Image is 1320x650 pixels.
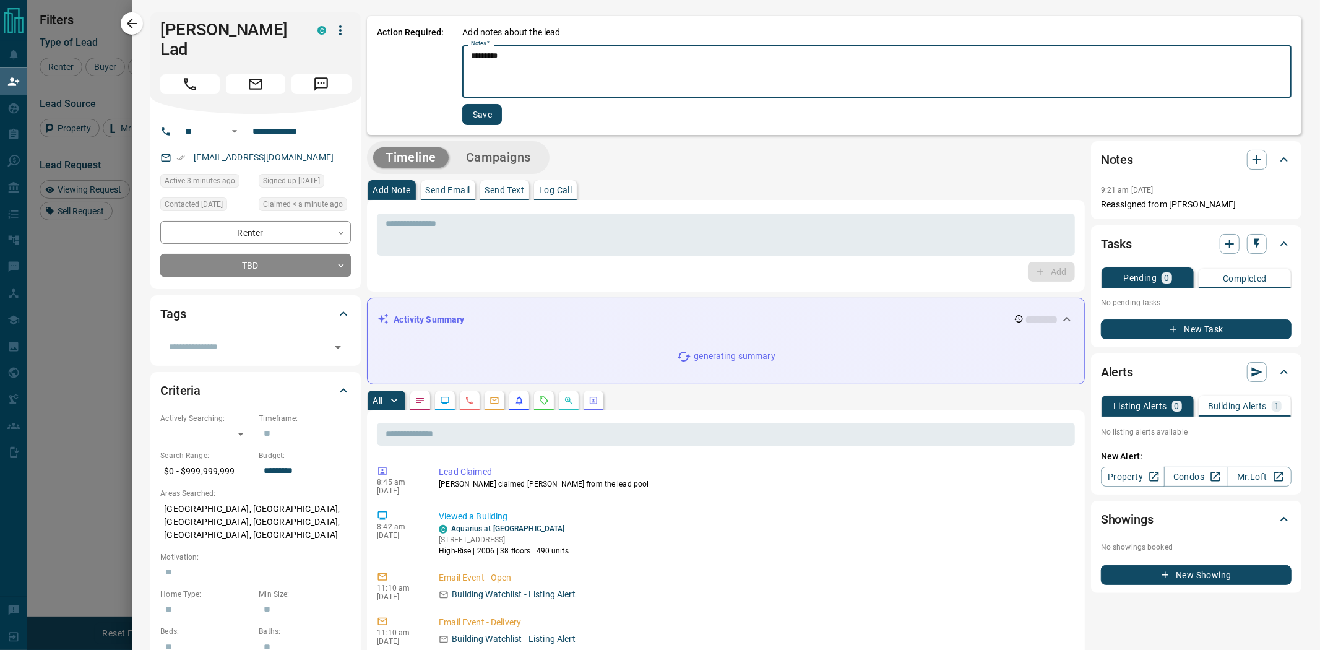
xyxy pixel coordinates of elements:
svg: Emails [490,396,499,405]
p: Send Email [426,186,470,194]
a: Mr.Loft [1228,467,1292,487]
div: Tasks [1101,229,1292,259]
div: Activity Summary [377,308,1074,331]
button: Campaigns [454,147,543,168]
p: Add notes about the lead [462,26,560,39]
span: Call [160,74,220,94]
button: Timeline [373,147,449,168]
svg: Email Verified [176,154,185,162]
div: Renter [160,221,351,244]
div: Mon Oct 26 2015 [259,174,351,191]
a: Aquarius at [GEOGRAPHIC_DATA] [451,524,564,533]
span: Message [291,74,351,94]
p: Timeframe: [259,413,351,424]
h2: Notes [1101,150,1133,170]
h2: Alerts [1101,362,1133,382]
p: Min Size: [259,589,351,600]
p: [DATE] [377,487,420,495]
p: [DATE] [377,637,420,646]
h1: [PERSON_NAME] Lad [160,20,299,59]
p: [DATE] [377,531,420,540]
p: generating summary [694,350,775,363]
button: New Task [1101,319,1292,339]
p: Add Note [373,186,410,194]
p: High-Rise | 2006 | 38 floors | 490 units [439,545,569,557]
p: Reassigned from [PERSON_NAME] [1101,198,1292,211]
p: Email Event - Delivery [439,616,1070,629]
svg: Agent Actions [589,396,598,405]
p: All [373,396,382,405]
p: Baths: [259,626,351,637]
p: $0 - $999,999,999 [160,461,252,482]
p: Areas Searched: [160,488,351,499]
h2: Tags [160,304,186,324]
p: Building Alerts [1208,402,1267,410]
p: Action Required: [377,26,444,125]
div: condos.ca [317,26,326,35]
p: Home Type: [160,589,252,600]
p: Pending [1123,274,1157,282]
div: Showings [1101,505,1292,534]
p: Building Watchlist - Listing Alert [452,633,575,646]
h2: Showings [1101,509,1154,529]
span: Signed up [DATE] [263,175,320,187]
span: Claimed < a minute ago [263,198,343,210]
p: 8:42 am [377,522,420,531]
p: No listing alerts available [1101,427,1292,438]
button: New Showing [1101,565,1292,585]
button: Save [462,104,502,125]
svg: Listing Alerts [514,396,524,405]
p: 8:45 am [377,478,420,487]
p: Budget: [259,450,351,461]
h2: Criteria [160,381,201,401]
div: Thu May 12 2022 [160,197,252,215]
a: [EMAIL_ADDRESS][DOMAIN_NAME] [194,152,334,162]
p: Log Call [539,186,572,194]
svg: Notes [415,396,425,405]
span: Contacted [DATE] [165,198,223,210]
span: Active 3 minutes ago [165,175,235,187]
label: Notes [471,40,490,48]
p: Email Event - Open [439,571,1070,584]
div: Sat Sep 13 2025 [259,197,351,215]
svg: Opportunities [564,396,574,405]
p: Send Text [485,186,525,194]
p: [GEOGRAPHIC_DATA], [GEOGRAPHIC_DATA], [GEOGRAPHIC_DATA], [GEOGRAPHIC_DATA], [GEOGRAPHIC_DATA], [G... [160,499,351,545]
span: Email [226,74,285,94]
p: Viewed a Building [439,510,1070,523]
svg: Lead Browsing Activity [440,396,450,405]
p: Completed [1223,274,1267,283]
svg: Calls [465,396,475,405]
p: 0 [1164,274,1169,282]
p: 11:10 am [377,584,420,592]
p: New Alert: [1101,450,1292,463]
svg: Requests [539,396,549,405]
p: [DATE] [377,592,420,601]
p: No pending tasks [1101,293,1292,312]
p: [STREET_ADDRESS] [439,534,569,545]
a: Property [1101,467,1165,487]
p: No showings booked [1101,542,1292,553]
p: [PERSON_NAME] claimed [PERSON_NAME] from the lead pool [439,479,1070,490]
button: Open [329,339,347,356]
p: 9:21 am [DATE] [1101,186,1154,194]
p: Beds: [160,626,252,637]
h2: Tasks [1101,234,1132,254]
div: Notes [1101,145,1292,175]
div: Alerts [1101,357,1292,387]
div: condos.ca [439,525,447,534]
p: 11:10 am [377,628,420,637]
div: TBD [160,254,351,277]
div: Sat Sep 13 2025 [160,174,252,191]
p: Activity Summary [394,313,464,326]
p: 0 [1175,402,1180,410]
div: Criteria [160,376,351,405]
p: Actively Searching: [160,413,252,424]
p: Motivation: [160,552,351,563]
button: Open [227,124,242,139]
div: Tags [160,299,351,329]
p: Building Watchlist - Listing Alert [452,588,575,601]
p: Lead Claimed [439,466,1070,479]
p: Listing Alerts [1113,402,1167,410]
a: Condos [1164,467,1228,487]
